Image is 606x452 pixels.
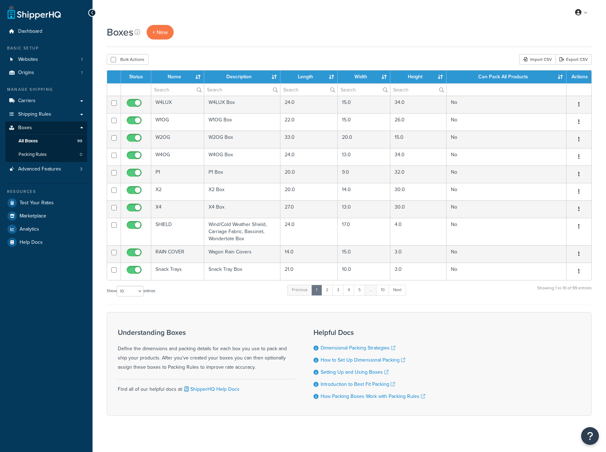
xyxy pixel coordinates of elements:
td: X2 [151,183,204,200]
td: 30.0 [390,183,447,200]
button: Open Resource Center [581,427,599,445]
td: X4 [151,200,204,218]
td: No [447,113,567,131]
a: Setting Up and Using Boxes [321,368,389,376]
td: 33.0 [280,131,338,148]
a: 3 [332,285,344,295]
input: Search [338,84,390,96]
a: How to Set Up Dimensional Packing [321,356,405,364]
input: Search [151,84,204,96]
td: No [447,165,567,183]
td: 15.0 [338,245,390,263]
td: W2OG [151,131,204,148]
td: 22.0 [280,113,338,131]
td: W2OG Box [204,131,280,148]
td: 24.0 [280,218,338,245]
span: 1 [81,70,83,76]
td: 26.0 [390,113,447,131]
span: All Boxes [19,138,38,144]
a: Analytics [5,223,87,236]
td: X4 Box [204,200,280,218]
div: Basic Setup [5,45,87,51]
h1: Boxes [107,25,133,39]
td: 9.0 [338,165,390,183]
a: Export CSV [555,54,592,65]
td: Wagon Rain Covers [204,245,280,263]
td: 13.0 [338,148,390,165]
th: Width : activate to sort column ascending [338,70,390,83]
a: Shipping Rules [5,108,87,121]
a: … [365,285,377,295]
a: All Boxes 99 [5,135,87,148]
td: No [447,200,567,218]
a: Packing Rules 0 [5,148,87,161]
span: Advanced Features [18,166,61,172]
h3: Helpful Docs [313,329,425,336]
a: Websites 1 [5,53,87,66]
td: W1OG Box [204,113,280,131]
button: Bulk Actions [107,54,148,65]
td: 13.0 [338,200,390,218]
a: How Packing Boxes Work with Packing Rules [321,393,425,400]
td: No [447,131,567,148]
td: W4OG Box [204,148,280,165]
td: SHIELD [151,218,204,245]
td: No [447,263,567,280]
input: Search [204,84,280,96]
th: Description : activate to sort column ascending [204,70,280,83]
td: 3.0 [390,245,447,263]
div: Find all of our helpful docs at: [118,379,296,394]
th: Status [121,70,151,83]
div: Showing 1 to 10 of 99 entries [537,284,592,299]
li: All Boxes [5,135,87,148]
div: Import CSV [519,54,555,65]
td: 3.0 [390,263,447,280]
td: 34.0 [390,96,447,113]
li: Origins [5,66,87,79]
th: Can Pack All Products : activate to sort column ascending [447,70,567,83]
td: 20.0 [338,131,390,148]
a: 1 [311,285,322,295]
a: Test Your Rates [5,196,87,209]
th: Length : activate to sort column ascending [280,70,338,83]
label: Show entries [107,286,155,296]
a: 10 [376,285,389,295]
span: 3 [80,166,83,172]
span: Websites [18,57,38,63]
th: Height : activate to sort column ascending [390,70,447,83]
td: 14.0 [280,245,338,263]
td: No [447,245,567,263]
div: Manage Shipping [5,86,87,93]
a: + New [147,25,174,40]
span: Help Docs [20,240,43,246]
a: 4 [343,285,354,295]
td: 15.0 [390,131,447,148]
td: 24.0 [280,96,338,113]
td: 21.0 [280,263,338,280]
th: Name : activate to sort column ascending [151,70,204,83]
span: Dashboard [18,28,42,35]
td: Snack Tray Box [204,263,280,280]
a: Dashboard [5,25,87,38]
td: P1 [151,165,204,183]
a: Carriers [5,94,87,107]
span: 0 [80,152,82,158]
li: Advanced Features [5,163,87,176]
td: X2 Box [204,183,280,200]
a: Marketplace [5,210,87,222]
a: Introduction to Best Fit Packing [321,380,395,388]
input: Search [280,84,337,96]
a: Next [389,285,406,295]
input: Search [390,84,446,96]
li: Boxes [5,121,87,162]
a: 5 [354,285,365,295]
div: Define the dimensions and packing details for each box you use to pack and ship your products. Af... [118,329,296,372]
select: Showentries [117,286,143,296]
span: Packing Rules [19,152,47,158]
td: W1OG [151,113,204,131]
td: Wind/Cold Weather Shield, Carriage Fabric, Bassinet, Wondertote Box [204,218,280,245]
